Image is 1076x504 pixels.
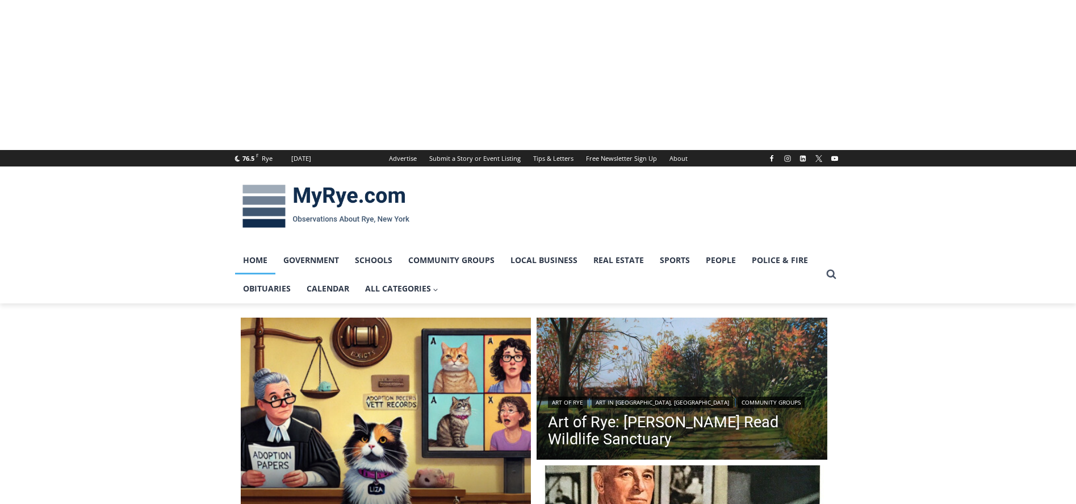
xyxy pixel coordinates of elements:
[423,150,527,166] a: Submit a Story or Event Listing
[262,153,273,164] div: Rye
[548,397,587,408] a: Art of Rye
[548,414,816,448] a: Art of Rye: [PERSON_NAME] Read Wildlife Sanctuary
[744,246,816,274] a: Police & Fire
[765,152,778,165] a: Facebook
[383,150,423,166] a: Advertise
[383,150,694,166] nav: Secondary Navigation
[812,152,826,165] a: X
[256,152,258,159] span: F
[821,264,841,285] button: View Search Form
[527,150,580,166] a: Tips & Letters
[357,274,447,303] a: All Categories
[537,318,827,463] img: (PHOTO: Edith G. Read Wildlife Sanctuary (Acrylic 12x24). Trail along Playland Lake. By Elizabeth...
[738,397,805,408] a: Community Groups
[365,282,439,295] span: All Categories
[347,246,400,274] a: Schools
[291,153,311,164] div: [DATE]
[796,152,810,165] a: Linkedin
[503,246,585,274] a: Local Business
[235,246,275,274] a: Home
[828,152,841,165] a: YouTube
[235,177,417,236] img: MyRye.com
[235,246,821,303] nav: Primary Navigation
[537,318,827,463] a: Read More Art of Rye: Edith G. Read Wildlife Sanctuary
[548,394,816,408] div: | |
[400,246,503,274] a: Community Groups
[781,152,794,165] a: Instagram
[652,246,698,274] a: Sports
[299,274,357,303] a: Calendar
[235,274,299,303] a: Obituaries
[592,397,733,408] a: Art in [GEOGRAPHIC_DATA], [GEOGRAPHIC_DATA]
[585,246,652,274] a: Real Estate
[663,150,694,166] a: About
[242,154,254,163] span: 76.5
[275,246,347,274] a: Government
[580,150,663,166] a: Free Newsletter Sign Up
[698,246,744,274] a: People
